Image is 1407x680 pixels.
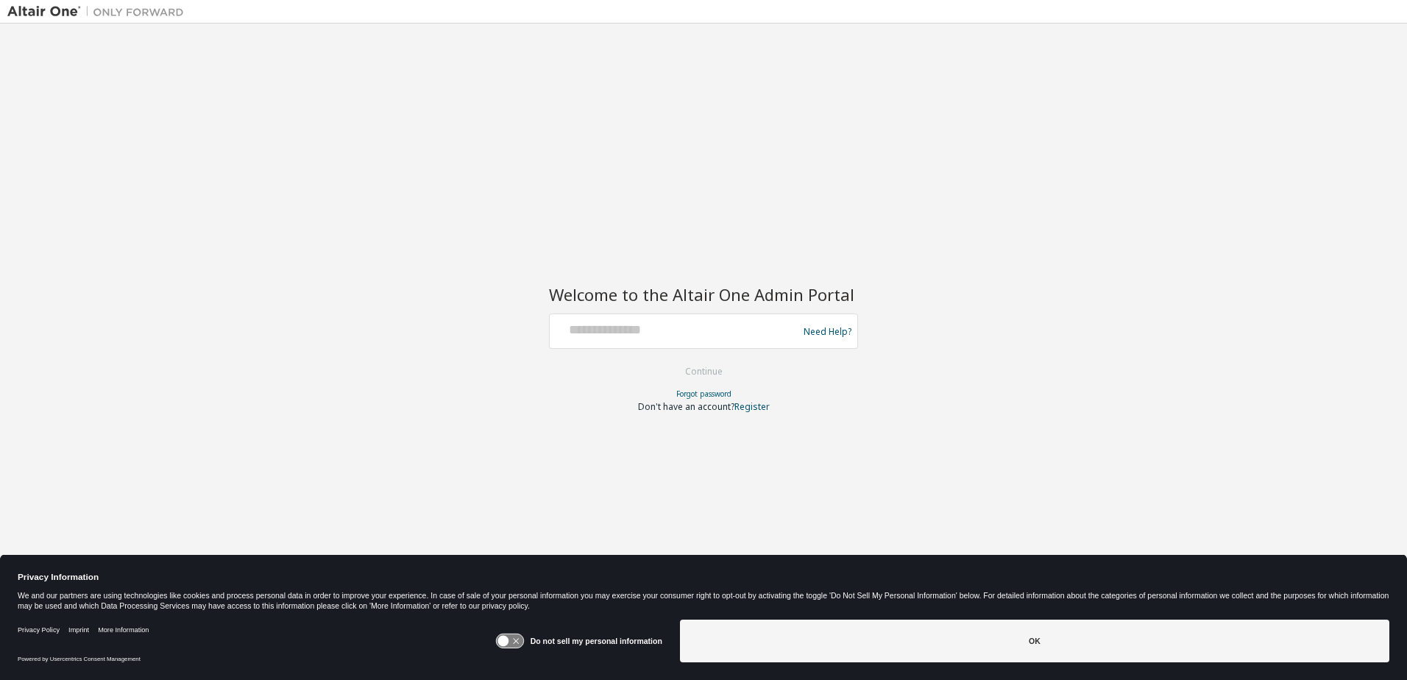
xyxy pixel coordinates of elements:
[804,331,851,332] a: Need Help?
[638,400,734,413] span: Don't have an account?
[549,284,858,305] h2: Welcome to the Altair One Admin Portal
[734,400,770,413] a: Register
[676,389,731,399] a: Forgot password
[7,4,191,19] img: Altair One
